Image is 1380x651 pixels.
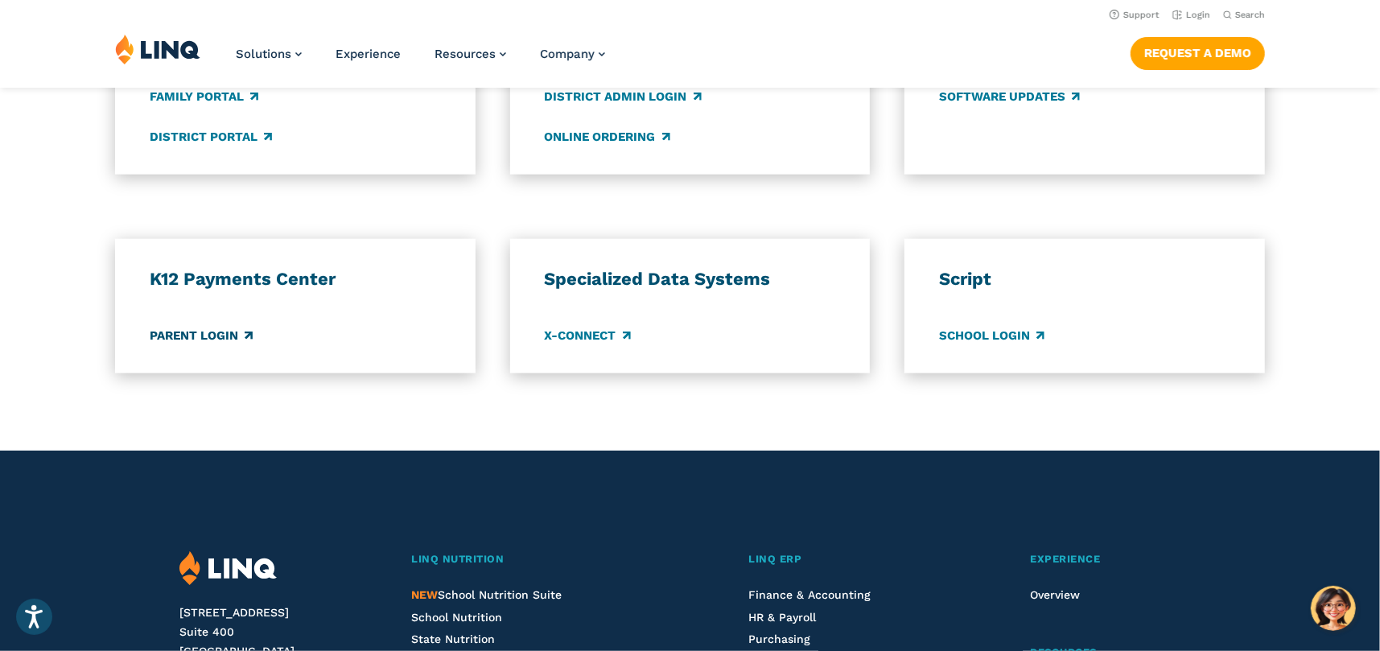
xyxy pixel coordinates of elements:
a: Overview [1030,588,1080,601]
a: Resources [435,47,506,61]
img: LINQ | K‑12 Software [115,34,200,64]
a: Purchasing [748,632,810,645]
a: Solutions [236,47,302,61]
a: Software Updates [939,89,1080,106]
img: LINQ | K‑12 Software [179,551,277,586]
a: District Portal [150,128,272,146]
a: State Nutrition [411,632,495,645]
h3: K12 Payments Center [150,268,441,290]
a: Login [1172,10,1210,20]
span: Resources [435,47,496,61]
a: Online Ordering [545,128,670,146]
a: HR & Payroll [748,611,816,624]
span: Experience [1030,553,1100,565]
span: Search [1235,10,1265,20]
a: District Admin Login [545,89,702,106]
button: Hello, have a question? Let’s chat. [1311,586,1356,631]
nav: Button Navigation [1131,34,1265,69]
a: School Login [939,327,1044,344]
a: NEWSchool Nutrition Suite [411,588,562,601]
a: Request a Demo [1131,37,1265,69]
nav: Primary Navigation [236,34,605,87]
a: Experience [1030,551,1201,568]
button: Open Search Bar [1223,9,1265,21]
a: LINQ Nutrition [411,551,673,568]
h3: Script [939,268,1230,290]
a: Experience [336,47,401,61]
a: Support [1110,10,1160,20]
a: Parent Login [150,327,253,344]
a: Finance & Accounting [748,588,871,601]
span: NEW [411,588,438,601]
a: Family Portal [150,89,258,106]
span: LINQ ERP [748,553,801,565]
span: Company [540,47,595,61]
span: Solutions [236,47,291,61]
span: LINQ Nutrition [411,553,504,565]
a: School Nutrition [411,611,502,624]
a: X-Connect [545,327,631,344]
a: LINQ ERP [748,551,954,568]
span: School Nutrition Suite [411,588,562,601]
a: Company [540,47,605,61]
h3: Specialized Data Systems [545,268,836,290]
